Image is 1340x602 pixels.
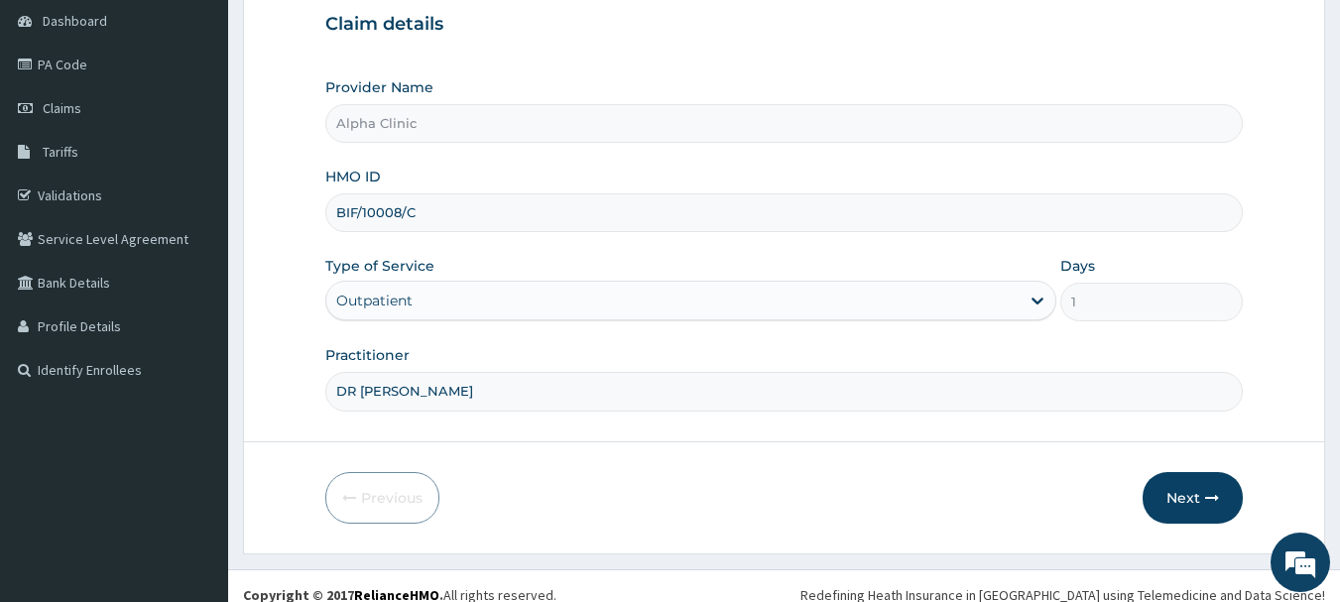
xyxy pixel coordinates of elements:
h3: Claim details [325,14,1244,36]
div: Outpatient [336,291,413,310]
label: Type of Service [325,256,434,276]
input: Enter HMO ID [325,193,1244,232]
span: Tariffs [43,143,78,161]
span: We're online! [115,177,274,377]
label: Practitioner [325,345,410,365]
img: d_794563401_company_1708531726252_794563401 [37,99,80,149]
label: HMO ID [325,167,381,186]
span: Claims [43,99,81,117]
button: Next [1143,472,1243,524]
span: Dashboard [43,12,107,30]
div: Chat with us now [103,111,333,137]
label: Provider Name [325,77,433,97]
input: Enter Name [325,372,1244,411]
textarea: Type your message and hit 'Enter' [10,396,378,465]
button: Previous [325,472,439,524]
div: Minimize live chat window [325,10,373,58]
label: Days [1060,256,1095,276]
